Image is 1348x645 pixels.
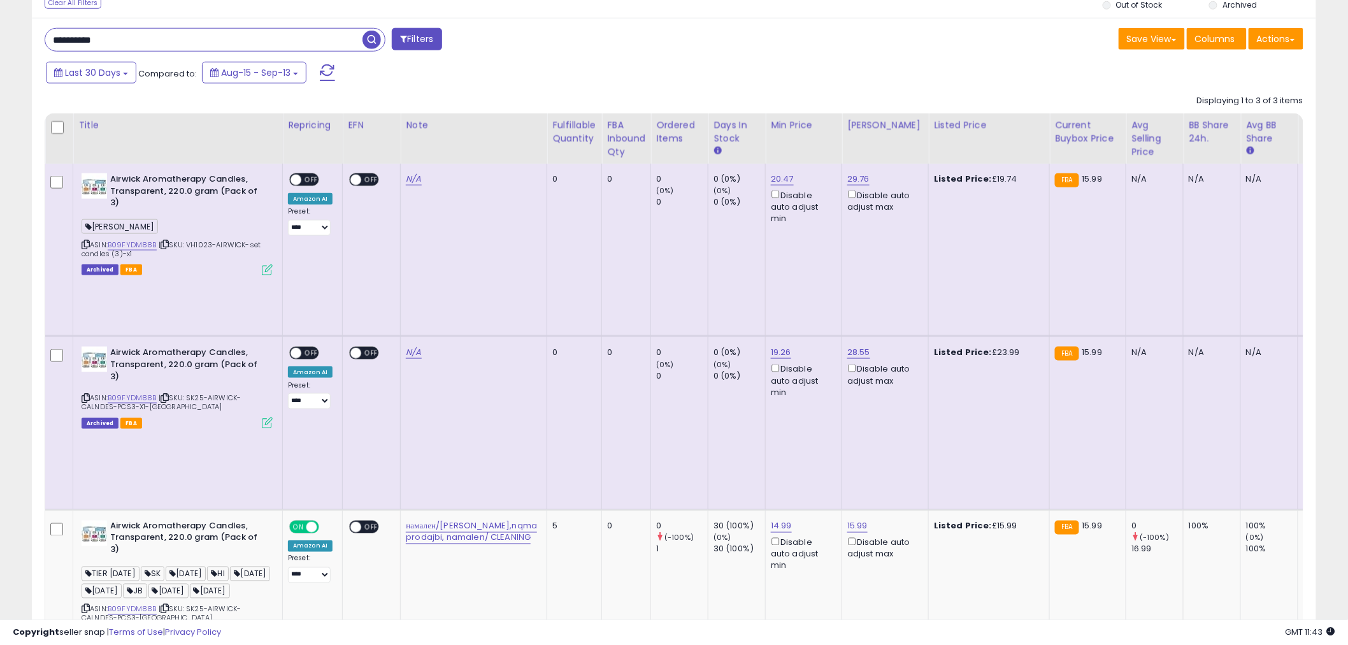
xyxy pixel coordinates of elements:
[847,520,868,533] a: 15.99
[230,567,270,581] span: [DATE]
[713,544,765,555] div: 30 (100%)
[1131,347,1173,358] div: N/A
[713,185,731,196] small: (0%)
[1246,521,1298,532] div: 100%
[656,119,703,145] div: Ordered Items
[1082,173,1103,185] span: 15.99
[656,370,708,382] div: 0
[934,119,1044,132] div: Listed Price
[847,173,870,185] a: 29.76
[656,521,708,532] div: 0
[82,584,122,598] span: [DATE]
[847,188,919,213] div: Disable auto adjust max
[392,28,441,50] button: Filters
[1189,119,1235,145] div: BB Share 24h.
[607,521,641,532] div: 0
[771,362,832,398] div: Disable auto adjust min
[1055,347,1079,361] small: FBA
[1197,95,1303,107] div: Displaying 1 to 3 of 3 items
[1131,119,1178,159] div: Avg Selling Price
[1119,28,1185,50] button: Save View
[120,418,142,429] span: FBA
[301,348,322,359] span: OFF
[78,119,277,132] div: Title
[1249,28,1303,50] button: Actions
[934,173,1040,185] div: £19.74
[108,604,157,615] a: B09FYDM88B
[288,119,337,132] div: Repricing
[771,173,794,185] a: 20.47
[109,626,163,638] a: Terms of Use
[847,346,870,359] a: 28.55
[552,119,596,145] div: Fulfillable Quantity
[110,173,265,212] b: Airwick Aromatherapy Candles, Transparent, 220.0 gram (Pack of 3)
[1055,521,1079,535] small: FBA
[847,362,919,387] div: Disable auto adjust max
[1246,145,1254,157] small: Avg BB Share.
[713,533,731,543] small: (0%)
[713,119,760,145] div: Days In Stock
[713,521,765,532] div: 30 (100%)
[713,370,765,382] div: 0 (0%)
[934,347,1040,358] div: £23.99
[82,521,107,546] img: 41-LIfuotxL._SL40_.jpg
[13,626,59,638] strong: Copyright
[934,346,992,358] b: Listed Price:
[934,173,992,185] b: Listed Price:
[771,346,791,359] a: 19.26
[771,188,832,224] div: Disable auto adjust min
[362,521,382,532] span: OFF
[46,62,136,83] button: Last 30 Days
[934,520,992,532] b: Listed Price:
[288,193,333,205] div: Amazon AI
[65,66,120,79] span: Last 30 Days
[1189,173,1231,185] div: N/A
[847,119,923,132] div: [PERSON_NAME]
[166,567,206,581] span: [DATE]
[207,567,229,581] span: HI
[1189,347,1231,358] div: N/A
[148,584,189,598] span: [DATE]
[1055,173,1079,187] small: FBA
[82,173,107,199] img: 41-LIfuotxL._SL40_.jpg
[82,347,107,372] img: 41-LIfuotxL._SL40_.jpg
[656,173,708,185] div: 0
[108,393,157,403] a: B09FYDM88B
[1189,521,1231,532] div: 100%
[1246,119,1293,145] div: Avg BB Share
[656,544,708,555] div: 1
[406,346,421,359] a: N/A
[202,62,306,83] button: Aug-15 - Sep-13
[301,175,322,185] span: OFF
[607,119,645,159] div: FBA inbound Qty
[362,175,382,185] span: OFF
[664,533,694,543] small: (-100%)
[190,584,230,598] span: [DATE]
[13,627,221,639] div: seller snap | |
[110,521,265,560] b: Airwick Aromatherapy Candles, Transparent, 220.0 gram (Pack of 3)
[406,119,541,132] div: Note
[1140,533,1169,543] small: (-100%)
[288,554,333,583] div: Preset:
[1131,173,1173,185] div: N/A
[713,196,765,208] div: 0 (0%)
[138,68,197,80] span: Compared to:
[771,520,792,533] a: 14.99
[317,521,338,532] span: OFF
[771,119,836,132] div: Min Price
[221,66,290,79] span: Aug-15 - Sep-13
[847,535,919,560] div: Disable auto adjust max
[1195,33,1235,45] span: Columns
[82,219,158,234] span: [PERSON_NAME]
[934,521,1040,532] div: £15.99
[656,359,674,370] small: (0%)
[552,347,592,358] div: 0
[348,119,395,132] div: EFN
[713,145,721,157] small: Days In Stock.
[288,207,333,236] div: Preset:
[552,521,592,532] div: 5
[82,347,273,427] div: ASIN:
[656,196,708,208] div: 0
[120,265,142,275] span: FBA
[771,535,832,572] div: Disable auto adjust min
